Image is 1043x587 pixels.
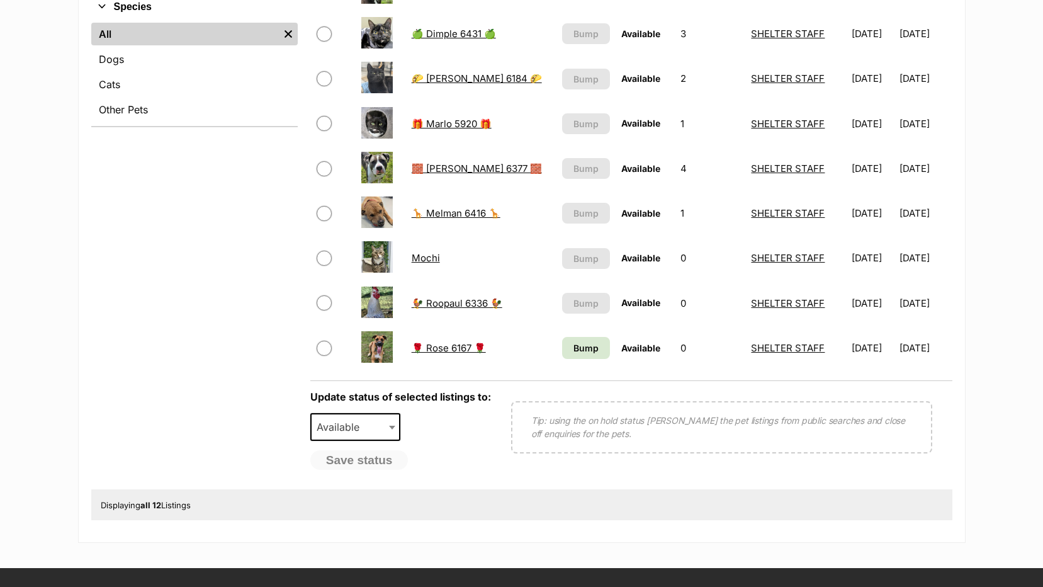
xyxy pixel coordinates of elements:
[847,102,898,145] td: [DATE]
[847,326,898,370] td: [DATE]
[91,48,298,71] a: Dogs
[101,500,191,510] span: Displaying Listings
[573,297,599,310] span: Bump
[751,207,825,219] a: SHELTER STAFF
[899,236,951,280] td: [DATE]
[847,12,898,55] td: [DATE]
[562,23,610,44] button: Bump
[621,297,660,308] span: Available
[675,236,745,280] td: 0
[562,69,610,89] button: Bump
[531,414,912,440] p: Tip: using the on hold status [PERSON_NAME] the pet listings from public searches and close off e...
[751,342,825,354] a: SHELTER STAFF
[621,208,660,219] span: Available
[412,72,542,84] a: 🌮 [PERSON_NAME] 6184 🌮
[573,27,599,40] span: Bump
[899,57,951,100] td: [DATE]
[751,118,825,130] a: SHELTER STAFF
[675,282,745,325] td: 0
[412,118,492,130] a: 🎁 Marlo 5920 🎁
[847,236,898,280] td: [DATE]
[899,282,951,325] td: [DATE]
[562,337,610,359] a: Bump
[412,28,496,40] a: 🍏 Dimple 6431 🍏
[899,326,951,370] td: [DATE]
[91,20,298,126] div: Species
[621,253,660,263] span: Available
[412,252,440,264] a: Mochi
[312,418,372,436] span: Available
[310,390,491,403] label: Update status of selected listings to:
[140,500,161,510] strong: all 12
[573,341,599,355] span: Bump
[91,73,298,96] a: Cats
[847,147,898,190] td: [DATE]
[751,252,825,264] a: SHELTER STAFF
[562,113,610,134] button: Bump
[573,162,599,175] span: Bump
[675,191,745,235] td: 1
[899,191,951,235] td: [DATE]
[573,252,599,265] span: Bump
[279,23,298,45] a: Remove filter
[562,158,610,179] button: Bump
[412,297,502,309] a: 🐓 Roopaul 6336 🐓
[91,23,279,45] a: All
[562,248,610,269] button: Bump
[573,117,599,130] span: Bump
[310,413,401,441] span: Available
[412,342,486,354] a: 🌹 Rose 6167 🌹
[675,326,745,370] td: 0
[675,102,745,145] td: 1
[899,12,951,55] td: [DATE]
[675,147,745,190] td: 4
[621,343,660,353] span: Available
[847,282,898,325] td: [DATE]
[621,163,660,174] span: Available
[412,207,500,219] a: 🦒 Melman 6416 🦒
[562,203,610,224] button: Bump
[847,191,898,235] td: [DATE]
[562,293,610,314] button: Bump
[751,162,825,174] a: SHELTER STAFF
[91,98,298,121] a: Other Pets
[621,28,660,39] span: Available
[310,450,409,470] button: Save status
[847,57,898,100] td: [DATE]
[621,73,660,84] span: Available
[573,72,599,86] span: Bump
[751,72,825,84] a: SHELTER STAFF
[751,28,825,40] a: SHELTER STAFF
[899,102,951,145] td: [DATE]
[751,297,825,309] a: SHELTER STAFF
[675,12,745,55] td: 3
[412,162,542,174] a: 🧱 [PERSON_NAME] 6377 🧱
[899,147,951,190] td: [DATE]
[621,118,660,128] span: Available
[573,207,599,220] span: Bump
[675,57,745,100] td: 2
